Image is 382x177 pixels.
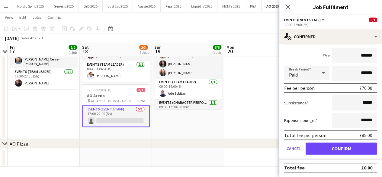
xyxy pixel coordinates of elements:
span: 0/1 [136,88,145,92]
span: 20 [226,48,234,55]
div: AO Pizza [10,141,28,147]
h3: Job Fulfilment [279,3,382,11]
button: AO 2025 [262,0,284,12]
span: Sat [82,44,89,50]
div: Total fee per person [284,132,326,138]
div: 17:00-22:00 (5h) [284,22,377,27]
a: Comms [45,13,63,21]
span: 19 [153,48,162,55]
div: Confirmed [279,29,382,44]
div: £70.00 [359,85,372,91]
span: 6/6 [213,45,221,50]
app-job-card: 17:00-22:00 (5h)0/1AO Arena AO Arena - Busted v McFly1 RoleEvents (Event Staff)0/117:00-22:00 (5h) [82,84,150,127]
div: 1 Job [213,50,221,55]
button: Just Eat 2025 [103,0,133,12]
label: Expenses budget [284,118,318,123]
app-card-role: Events (Team Leader)1/109:00-14:00 (5h)Ade Sobitan [154,79,222,99]
div: 1 Job [69,50,77,55]
a: Edit [17,13,29,21]
button: M&M's 2025 [217,0,245,12]
span: Fri [10,44,15,50]
button: Liquid IV 2025 [186,0,217,12]
span: 2/2 [69,45,77,50]
span: AO Arena - Busted v McFly [91,99,131,103]
span: Edit [19,15,26,20]
div: Fee per person [284,85,315,91]
span: Sun [154,44,162,50]
span: 1 Role [136,99,145,103]
span: Week 42 [20,36,35,40]
button: PGA [245,0,262,12]
label: Subsistence [284,100,309,106]
app-card-role: Events (Character Performer)1/109:00-17:30 (8h30m) [154,99,222,120]
span: Jobs [32,15,41,20]
button: Cancel [284,143,303,155]
span: 2/3 [139,45,148,50]
div: BST [37,36,43,40]
div: [DATE] [5,35,19,41]
app-card-role: Events (Event Staff)0/117:00-22:00 (5h) [82,105,150,127]
span: Paid [289,72,298,78]
span: 18 [81,48,89,55]
button: Pepsi 2025 [161,0,186,12]
button: Confirm [306,143,377,155]
app-card-role: Events (Event Staff)3/309:00-14:00 (5h)[PERSON_NAME][PERSON_NAME][PERSON_NAME] [154,41,222,79]
div: £85.00 [359,132,372,138]
button: Nordic Spirit 2025 [12,0,49,12]
app-job-card: 09:00-17:30 (8h30m)6/6AO [GEOGRAPHIC_DATA] Jacksonville Jaguars4 RolesEvents (Event Staff)3/309:0... [154,19,222,109]
app-card-role: Events (Team Leader)1/117:30-22:30 (5h)[PERSON_NAME] [10,68,78,89]
h3: AO Arena [82,93,150,98]
div: Total fee [284,165,305,171]
button: Genesis 2025 [49,0,79,12]
app-card-role: Events (Team Leader)1/108:45-13:45 (5h)[PERSON_NAME] [82,61,150,82]
button: Aussie 2025 [133,0,161,12]
span: 17 [9,48,15,55]
button: Events (Event Staff) [284,18,326,22]
span: 17:00-22:00 (5h) [87,88,111,92]
span: Mon [226,44,234,50]
span: Comms [47,15,61,20]
div: 5h x [322,53,329,58]
a: View [2,13,16,21]
button: BYD 2025 [79,0,103,12]
span: View [5,15,13,20]
div: 2 Jobs [140,50,149,55]
app-card-role: Events (Event Staff)1/117:30-22:30 (5h)[PERSON_NAME] Cerys- [PERSON_NAME] [10,46,78,68]
span: 0/1 [369,18,377,22]
div: £0.00 [361,165,372,171]
a: Jobs [30,13,44,21]
span: Events (Event Staff) [284,18,321,22]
